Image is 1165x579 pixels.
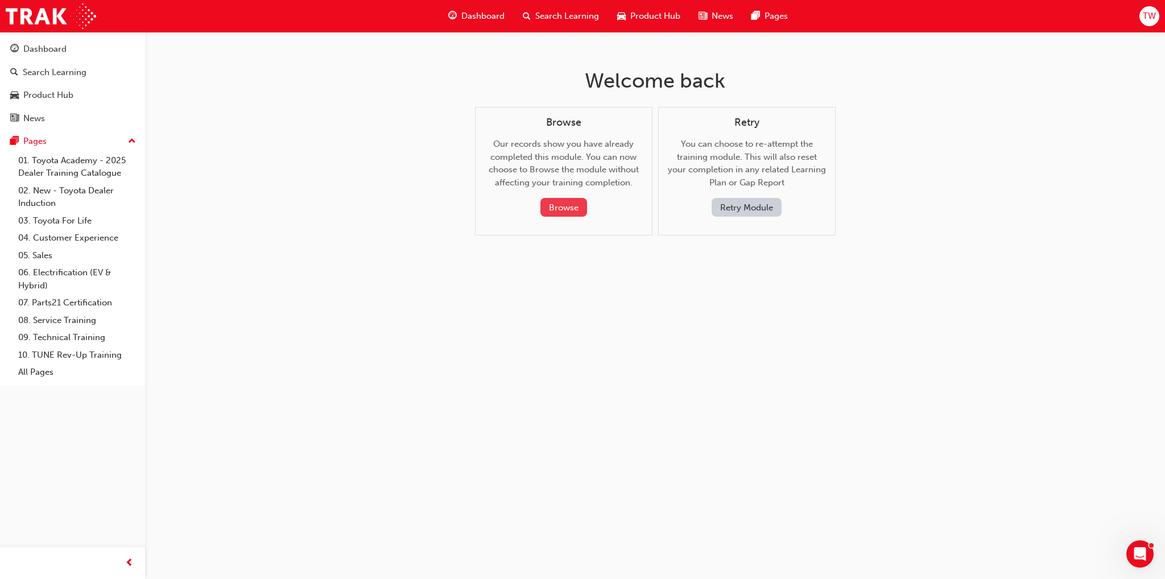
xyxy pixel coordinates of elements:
[1126,540,1154,568] iframe: Intercom live chat
[14,229,141,247] a: 04. Customer Experience
[742,5,797,28] a: pages-iconPages
[5,62,141,83] a: Search Learning
[23,43,67,56] div: Dashboard
[668,117,826,129] h4: Retry
[668,117,826,217] div: You can choose to re-attempt the training module. This will also reset your completion in any rel...
[14,212,141,230] a: 03. Toyota For Life
[10,137,19,147] span: pages-icon
[14,312,141,329] a: 08. Service Training
[448,9,457,23] span: guage-icon
[10,114,19,124] span: news-icon
[125,556,134,570] span: prev-icon
[10,44,19,55] span: guage-icon
[128,134,136,149] span: up-icon
[23,89,73,102] div: Product Hub
[630,10,680,23] span: Product Hub
[617,9,626,23] span: car-icon
[608,5,689,28] a: car-iconProduct Hub
[535,10,599,23] span: Search Learning
[1143,10,1156,23] span: TW
[523,9,531,23] span: search-icon
[23,66,86,79] div: Search Learning
[5,131,141,152] button: Pages
[5,36,141,131] button: DashboardSearch LearningProduct HubNews
[751,9,760,23] span: pages-icon
[5,39,141,60] a: Dashboard
[14,264,141,294] a: 06. Electrification (EV & Hybrid)
[461,10,505,23] span: Dashboard
[14,329,141,346] a: 09. Technical Training
[485,117,643,217] div: Our records show you have already completed this module. You can now choose to Browse the module ...
[5,108,141,129] a: News
[5,85,141,106] a: Product Hub
[540,198,587,217] button: Browse
[6,3,96,29] img: Trak
[14,247,141,264] a: 05. Sales
[14,182,141,212] a: 02. New - Toyota Dealer Induction
[712,10,733,23] span: News
[10,68,18,78] span: search-icon
[689,5,742,28] a: news-iconNews
[514,5,608,28] a: search-iconSearch Learning
[14,294,141,312] a: 07. Parts21 Certification
[765,10,788,23] span: Pages
[475,68,836,93] h1: Welcome back
[1139,6,1159,26] button: TW
[14,152,141,182] a: 01. Toyota Academy - 2025 Dealer Training Catalogue
[485,117,643,129] h4: Browse
[712,198,782,217] button: Retry Module
[14,363,141,381] a: All Pages
[23,112,45,125] div: News
[699,9,707,23] span: news-icon
[439,5,514,28] a: guage-iconDashboard
[10,90,19,101] span: car-icon
[23,135,47,148] div: Pages
[14,346,141,364] a: 10. TUNE Rev-Up Training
